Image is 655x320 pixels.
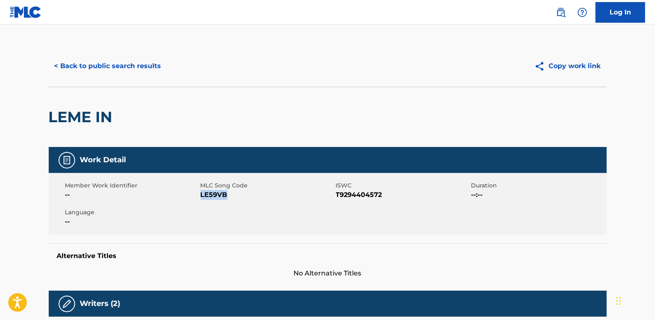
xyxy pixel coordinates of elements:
img: Writers [62,299,72,309]
span: Duration [471,181,605,190]
h2: LEME IN [49,108,117,126]
span: --:-- [471,190,605,200]
span: ISWC [336,181,469,190]
a: Public Search [553,4,569,21]
img: MLC Logo [10,6,42,18]
div: Help [574,4,591,21]
h5: Work Detail [80,155,126,165]
span: LE59VB [201,190,334,200]
span: -- [65,190,199,200]
h5: Alternative Titles [57,252,598,260]
span: -- [65,217,199,227]
span: MLC Song Code [201,181,334,190]
div: Drag [616,289,621,313]
img: Copy work link [534,61,549,71]
h5: Writers (2) [80,299,121,308]
a: Log In [596,2,645,23]
span: Language [65,208,199,217]
img: help [577,7,587,17]
iframe: Chat Widget [614,280,655,320]
span: Member Work Identifier [65,181,199,190]
button: < Back to public search results [49,56,167,76]
img: search [556,7,566,17]
span: T9294404572 [336,190,469,200]
button: Copy work link [529,56,607,76]
span: No Alternative Titles [49,268,607,278]
img: Work Detail [62,155,72,165]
